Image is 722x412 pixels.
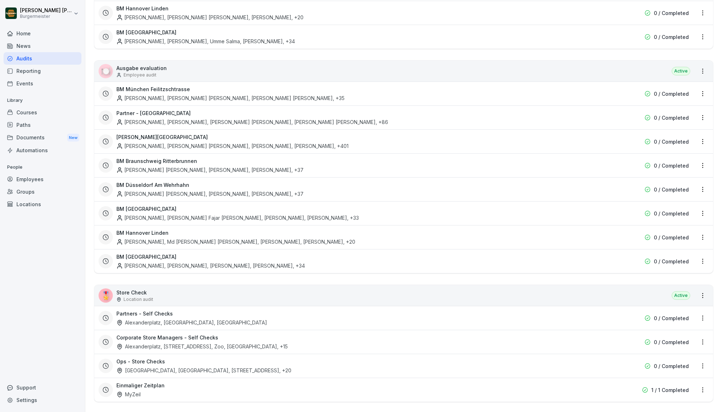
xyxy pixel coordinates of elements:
[654,258,689,265] p: 0 / Completed
[4,77,81,90] a: Events
[124,72,156,78] p: Employee audit
[116,310,173,317] h3: Partners - Self Checks
[99,288,113,303] div: 🎖️
[654,138,689,145] p: 0 / Completed
[116,358,165,365] h3: Ops - Store Checks
[4,106,81,119] a: Courses
[4,162,81,173] p: People
[4,173,81,185] a: Employees
[116,190,304,198] div: [PERSON_NAME] [PERSON_NAME], [PERSON_NAME], [PERSON_NAME] , +37
[116,205,176,213] h3: BM [GEOGRAPHIC_DATA]
[124,296,153,303] p: Location audit
[116,334,218,341] h3: Corporate Store Managers - Self Checks
[116,157,197,165] h3: BM Braunschweig Ritterbrunnen
[654,162,689,169] p: 0 / Completed
[4,394,81,406] a: Settings
[4,27,81,40] a: Home
[654,362,689,370] p: 0 / Completed
[20,14,72,19] p: Burgermeister
[116,367,291,374] div: [GEOGRAPHIC_DATA], [GEOGRAPHIC_DATA], [STREET_ADDRESS] , +20
[4,40,81,52] a: News
[20,8,72,14] p: [PERSON_NAME] [PERSON_NAME] [PERSON_NAME]
[116,181,189,189] h3: BM Düsseldorf Am Wehrhahn
[4,131,81,144] a: DocumentsNew
[116,85,190,93] h3: BM München Feilitzschtrasse
[116,29,176,36] h3: BM [GEOGRAPHIC_DATA]
[99,64,113,78] div: 🍽️
[116,109,191,117] h3: Partner - [GEOGRAPHIC_DATA]
[116,14,304,21] div: [PERSON_NAME], [PERSON_NAME] [PERSON_NAME], [PERSON_NAME] , +20
[4,381,81,394] div: Support
[654,9,689,17] p: 0 / Completed
[116,253,176,260] h3: BM [GEOGRAPHIC_DATA]
[116,343,288,350] div: Alexanderplatz, [STREET_ADDRESS], Zoo, [GEOGRAPHIC_DATA] , +15
[116,142,349,150] div: [PERSON_NAME], [PERSON_NAME] [PERSON_NAME], [PERSON_NAME], [PERSON_NAME] , +401
[116,289,153,296] p: Store Check
[116,238,355,245] div: [PERSON_NAME], Md [PERSON_NAME] [PERSON_NAME], [PERSON_NAME], [PERSON_NAME] , +20
[116,229,169,237] h3: BM Hannover Linden
[4,65,81,77] a: Reporting
[4,52,81,65] a: Audits
[654,90,689,98] p: 0 / Completed
[4,119,81,131] a: Paths
[116,166,304,174] div: [PERSON_NAME] [PERSON_NAME], [PERSON_NAME], [PERSON_NAME] , +37
[116,319,267,326] div: Alexanderplatz, [GEOGRAPHIC_DATA], [GEOGRAPHIC_DATA]
[116,94,345,102] div: [PERSON_NAME], [PERSON_NAME] [PERSON_NAME], [PERSON_NAME] [PERSON_NAME] , +35
[672,67,690,75] div: Active
[654,186,689,193] p: 0 / Completed
[654,234,689,241] p: 0 / Completed
[4,144,81,157] a: Automations
[654,33,689,41] p: 0 / Completed
[4,198,81,210] a: Locations
[116,118,388,126] div: [PERSON_NAME], [PERSON_NAME], [PERSON_NAME] [PERSON_NAME], [PERSON_NAME] [PERSON_NAME] , +86
[654,314,689,322] p: 0 / Completed
[116,391,141,398] div: MyZeil
[116,262,305,269] div: [PERSON_NAME], [PERSON_NAME], [PERSON_NAME], [PERSON_NAME] , +34
[4,185,81,198] a: Groups
[4,131,81,144] div: Documents
[654,210,689,217] p: 0 / Completed
[4,95,81,106] p: Library
[116,5,169,12] h3: BM Hannover Linden
[672,291,690,300] div: Active
[651,386,689,394] p: 1 / 1 Completed
[116,214,359,222] div: [PERSON_NAME], [PERSON_NAME] Fajar [PERSON_NAME], [PERSON_NAME], [PERSON_NAME] , +33
[116,64,167,72] p: Ausgabe evaluation
[654,338,689,346] p: 0 / Completed
[116,133,208,141] h3: [PERSON_NAME][GEOGRAPHIC_DATA]
[116,382,165,389] h3: Einmaliger Zeitplan
[116,38,295,45] div: [PERSON_NAME], [PERSON_NAME], Umme Salma, [PERSON_NAME] , +34
[654,114,689,121] p: 0 / Completed
[67,134,79,142] div: New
